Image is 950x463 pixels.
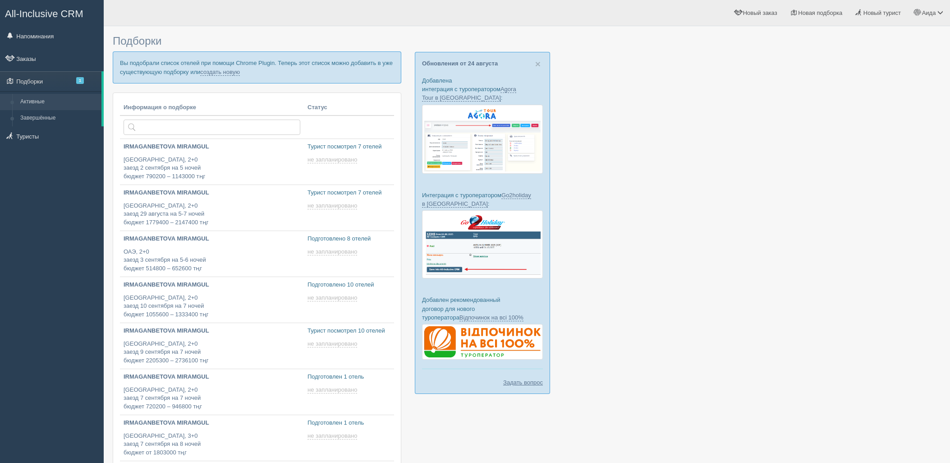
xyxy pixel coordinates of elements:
[76,77,84,84] span: 1
[307,202,357,209] span: не запланировано
[120,415,304,461] a: IRMAGANBETOVA MIRAMGUL [GEOGRAPHIC_DATA], 3+0заезд 7 сентября на 8 ночейбюджет от 1803000 тңг
[422,86,516,102] a: Agora Tour в [GEOGRAPHIC_DATA]
[120,185,304,231] a: IRMAGANBETOVA MIRAMGUL [GEOGRAPHIC_DATA], 2+0заезд 29 августа на 5-7 ночейбюджет 1779400 – 214740...
[307,386,357,394] span: не запланировано
[124,386,300,411] p: [GEOGRAPHIC_DATA], 2+0 заезд 7 сентября на 7 ночей бюджет 720200 – 946800 тңг
[0,0,103,25] a: All-Inclusive CRM
[307,294,359,301] a: не запланировано
[113,35,161,47] span: Подборки
[422,76,543,102] p: Добавлена интеграция с туроператором :
[124,432,300,457] p: [GEOGRAPHIC_DATA], 3+0 заезд 7 сентября на 8 ночей бюджет от 1803000 тңг
[743,9,777,16] span: Новый заказ
[307,189,390,197] p: Турист посмотрел 7 отелей
[307,340,357,347] span: не запланировано
[124,340,300,365] p: [GEOGRAPHIC_DATA], 2+0 заезд 9 сентября на 7 ночей бюджет 2205300 – 2736100 тңг
[120,277,304,323] a: IRMAGANBETOVA MIRAMGUL [GEOGRAPHIC_DATA], 2+0заезд 10 сентября на 7 ночейбюджет 1055600 – 1333400...
[422,60,498,67] a: Обновления от 24 августа
[422,191,543,208] p: Интеграция с туроператором :
[422,192,531,208] a: Go2holiday в [GEOGRAPHIC_DATA]
[798,9,842,16] span: Новая подборка
[459,314,523,321] a: Відпочинок на всі 100%
[200,69,240,76] a: создать новую
[124,419,300,427] p: IRMAGANBETOVA MIRAMGUL
[307,235,390,243] p: Подготовлено 8 отелей
[307,294,357,301] span: не запланировано
[124,156,300,181] p: [GEOGRAPHIC_DATA], 2+0 заезд 2 сентября на 5 ночей бюджет 790200 – 1143000 тңг
[120,323,304,369] a: IRMAGANBETOVA MIRAMGUL [GEOGRAPHIC_DATA], 2+0заезд 9 сентября на 7 ночейбюджет 2205300 – 2736100 тңг
[922,9,936,16] span: Аида
[124,294,300,319] p: [GEOGRAPHIC_DATA], 2+0 заезд 10 сентября на 7 ночей бюджет 1055600 – 1333400 тңг
[503,378,543,387] a: Задать вопрос
[16,94,101,110] a: Активные
[307,432,359,440] a: не запланировано
[307,373,390,381] p: Подготовлен 1 отель
[5,8,83,19] span: All-Inclusive CRM
[307,340,359,347] a: не запланировано
[422,324,543,360] img: %D0%B4%D0%BE%D0%B3%D0%BE%D0%B2%D1%96%D1%80-%D0%B2%D1%96%D0%B4%D0%BF%D0%BE%D1%87%D0%B8%D0%BD%D0%BE...
[124,373,300,381] p: IRMAGANBETOVA MIRAMGUL
[863,9,901,16] span: Новый турист
[124,189,300,197] p: IRMAGANBETOVA MIRAMGUL
[124,248,300,273] p: ОАЭ, 2+0 заезд 3 сентября на 5-6 ночей бюджет 514800 – 652600 тңг
[124,120,300,135] input: Поиск по стране или туристу
[307,327,390,335] p: Турист посмотрел 10 отелей
[124,235,300,243] p: IRMAGANBETOVA MIRAMGUL
[120,231,304,277] a: IRMAGANBETOVA MIRAMGUL ОАЭ, 2+0заезд 3 сентября на 5-6 ночейбюджет 514800 – 652600 тңг
[307,419,390,427] p: Подготовлен 1 отель
[307,143,390,151] p: Турист посмотрел 7 отелей
[124,281,300,289] p: IRMAGANBETOVA MIRAMGUL
[113,51,401,83] p: Вы подобрали список отелей при помощи Chrome Plugin. Теперь этот список можно добавить в уже суще...
[307,281,390,289] p: Подготовлено 10 отелей
[307,202,359,209] a: не запланировано
[422,210,543,278] img: go2holiday-bookings-crm-for-travel-agency.png
[307,248,359,255] a: не запланировано
[422,296,543,321] p: Добавлен рекомендованный договор для нового туроператора
[307,432,357,440] span: не запланировано
[535,59,541,69] button: Close
[535,59,541,69] span: ×
[124,202,300,227] p: [GEOGRAPHIC_DATA], 2+0 заезд 29 августа на 5-7 ночей бюджет 1779400 – 2147400 тңг
[307,386,359,394] a: не запланировано
[307,248,357,255] span: не запланировано
[120,100,304,116] th: Информация о подборке
[124,143,300,151] p: IRMAGANBETOVA MIRAMGUL
[422,105,543,174] img: agora-tour-%D0%B7%D0%B0%D1%8F%D0%B2%D0%BA%D0%B8-%D1%81%D1%80%D0%BC-%D0%B4%D0%BB%D1%8F-%D1%82%D1%8...
[307,156,359,163] a: не запланировано
[124,327,300,335] p: IRMAGANBETOVA MIRAMGUL
[307,156,357,163] span: не запланировано
[304,100,394,116] th: Статус
[16,110,101,126] a: Завершённые
[120,139,304,185] a: IRMAGANBETOVA MIRAMGUL [GEOGRAPHIC_DATA], 2+0заезд 2 сентября на 5 ночейбюджет 790200 – 1143000 тңг
[120,369,304,415] a: IRMAGANBETOVA MIRAMGUL [GEOGRAPHIC_DATA], 2+0заезд 7 сентября на 7 ночейбюджет 720200 – 946800 тңг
